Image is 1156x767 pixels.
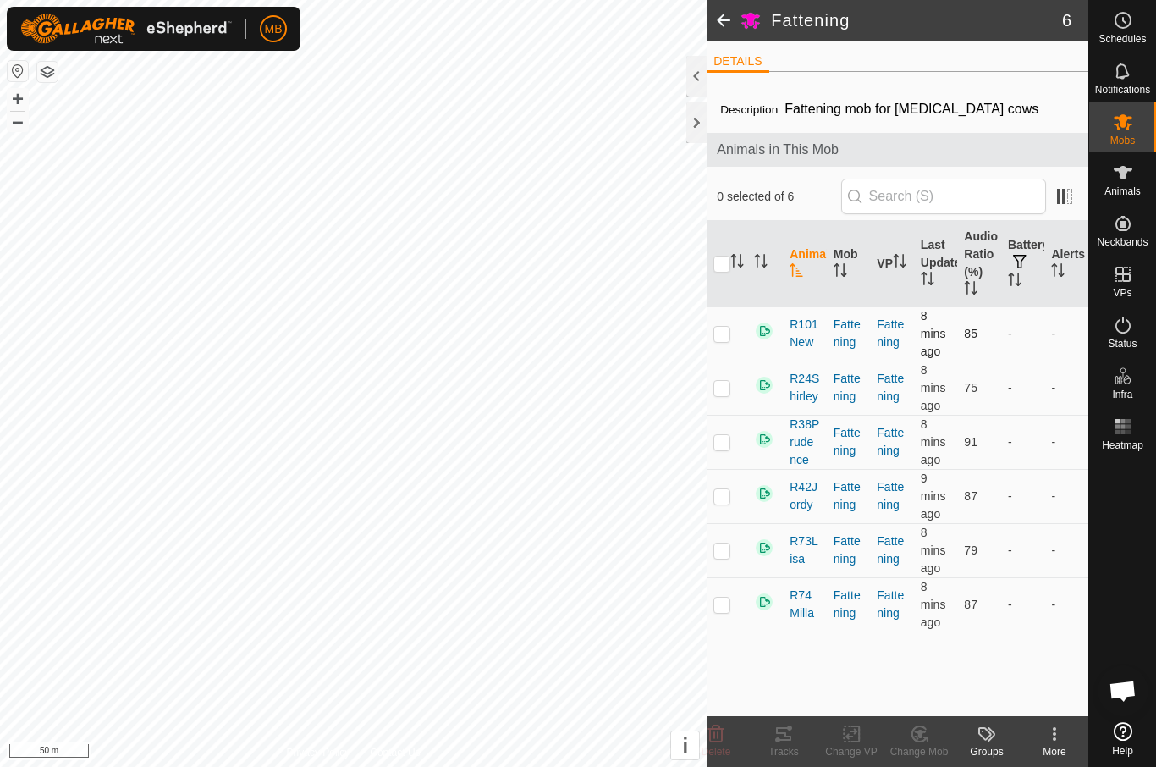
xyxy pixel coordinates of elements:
[717,188,840,206] span: 0 selected of 6
[1001,361,1045,415] td: -
[964,489,977,503] span: 87
[1044,221,1088,307] th: Alerts
[1001,221,1045,307] th: Battery
[1112,389,1132,400] span: Infra
[834,478,864,514] div: Fattening
[790,532,820,568] span: R73Lisa
[790,587,820,622] span: R74Milla
[1044,306,1088,361] td: -
[964,544,977,557] span: 79
[370,745,420,760] a: Contact Us
[1062,8,1071,33] span: 6
[964,598,977,611] span: 87
[1044,469,1088,523] td: -
[1110,135,1135,146] span: Mobs
[37,62,58,82] button: Map Layers
[754,321,774,341] img: returning on
[877,588,904,620] a: Fattening
[834,266,847,279] p-sorticon: Activate to sort
[834,532,864,568] div: Fattening
[778,95,1045,123] span: Fattening mob for [MEDICAL_DATA] cows
[1001,415,1045,469] td: -
[1008,275,1021,289] p-sorticon: Activate to sort
[877,372,904,403] a: Fattening
[964,435,977,449] span: 91
[1001,469,1045,523] td: -
[1089,715,1156,763] a: Help
[1044,361,1088,415] td: -
[1021,744,1088,759] div: More
[877,534,904,566] a: Fattening
[1102,440,1143,450] span: Heatmap
[834,587,864,622] div: Fattening
[817,744,885,759] div: Change VP
[730,257,744,270] p-sorticon: Activate to sort
[790,478,820,514] span: R42Jordy
[921,274,934,288] p-sorticon: Activate to sort
[1051,266,1065,279] p-sorticon: Activate to sort
[8,61,28,81] button: Reset Map
[1001,523,1045,577] td: -
[921,580,946,629] span: 1 Oct 2025 at 6:33 am
[790,316,820,351] span: R101New
[914,221,958,307] th: Last Updated
[265,20,283,38] span: MB
[921,526,946,575] span: 1 Oct 2025 at 6:33 am
[957,221,1001,307] th: Audio Ratio (%)
[754,538,774,558] img: returning on
[877,426,904,457] a: Fattening
[750,744,817,759] div: Tracks
[790,266,803,279] p-sorticon: Activate to sort
[964,381,977,395] span: 75
[754,592,774,612] img: returning on
[1097,237,1148,247] span: Neckbands
[834,370,864,406] div: Fattening
[1001,306,1045,361] td: -
[754,483,774,504] img: returning on
[1112,746,1133,756] span: Help
[790,416,820,469] span: R38Prudence
[1108,339,1137,349] span: Status
[885,744,953,759] div: Change Mob
[834,316,864,351] div: Fattening
[893,257,906,270] p-sorticon: Activate to sort
[921,363,946,412] span: 1 Oct 2025 at 6:33 am
[1104,186,1141,196] span: Animals
[1001,577,1045,632] td: -
[682,734,688,757] span: i
[20,14,232,44] img: Gallagher Logo
[921,472,946,521] span: 1 Oct 2025 at 6:32 am
[841,179,1046,214] input: Search (S)
[754,375,774,395] img: returning on
[1044,415,1088,469] td: -
[834,424,864,460] div: Fattening
[707,52,768,73] li: DETAILS
[827,221,871,307] th: Mob
[921,417,946,466] span: 1 Oct 2025 at 6:33 am
[953,744,1021,759] div: Groups
[790,370,820,406] span: R24Shirley
[1044,523,1088,577] td: -
[1113,288,1131,298] span: VPs
[877,480,904,511] a: Fattening
[720,103,778,116] label: Description
[771,10,1062,30] h2: Fattening
[1095,85,1150,95] span: Notifications
[964,327,977,340] span: 85
[783,221,827,307] th: Animal
[1044,577,1088,632] td: -
[702,746,731,758] span: Delete
[8,111,28,131] button: –
[8,89,28,109] button: +
[717,140,1078,160] span: Animals in This Mob
[671,731,699,759] button: i
[754,429,774,450] img: returning on
[877,317,904,349] a: Fattening
[1098,34,1146,44] span: Schedules
[287,745,350,760] a: Privacy Policy
[870,221,914,307] th: VP
[754,257,768,270] p-sorticon: Activate to sort
[1098,665,1148,716] div: Open chat
[964,284,977,297] p-sorticon: Activate to sort
[921,309,946,358] span: 1 Oct 2025 at 6:33 am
